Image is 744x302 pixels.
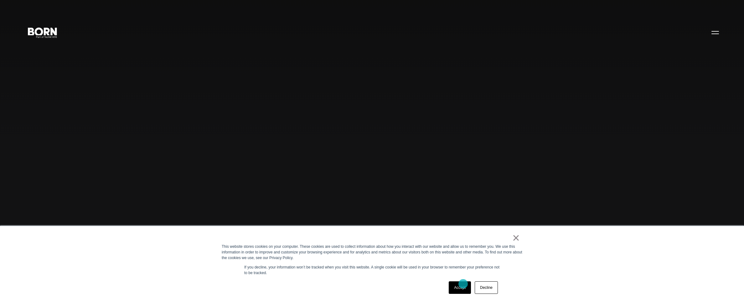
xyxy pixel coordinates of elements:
button: Open [708,26,723,39]
a: Decline [475,281,498,294]
div: This website stores cookies on your computer. These cookies are used to collect information about... [222,244,522,261]
p: If you decline, your information won’t be tracked when you visit this website. A single cookie wi... [244,264,500,276]
a: × [512,235,520,241]
a: Accept [449,281,471,294]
